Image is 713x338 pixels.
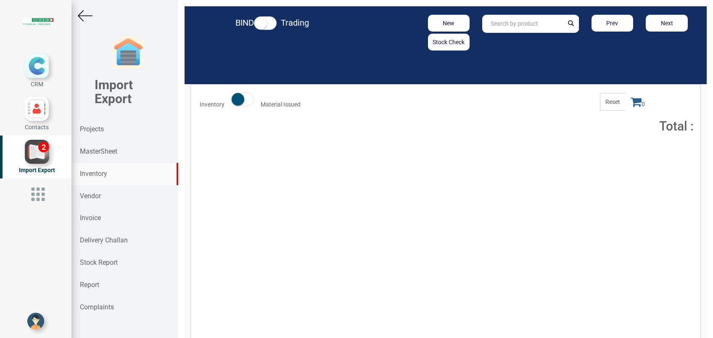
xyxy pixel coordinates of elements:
span: 0 [625,93,650,111]
input: Search by product [482,15,563,33]
button: Stock Check [428,34,470,51]
button: Next [646,15,688,32]
strong: BIND [235,18,254,28]
span: CRM [31,81,43,88]
img: garage-closed.png [111,36,145,69]
strong: MasterSheet [80,147,117,155]
strong: Material Issued [261,101,301,108]
button: New [428,15,470,32]
span: Import Export [19,167,55,173]
h2: Total : [539,119,694,133]
span: Reset [600,93,625,111]
strong: Delivery Challan [80,236,128,244]
strong: Report [80,281,99,289]
strong: Invoice [80,214,101,222]
strong: Stock Report [80,258,118,266]
strong: Complaints [80,303,114,311]
div: 2 [38,142,49,152]
span: Contacts [25,124,49,130]
strong: Trading [281,18,309,28]
strong: Vendor [80,192,101,200]
strong: Projects [80,125,104,133]
button: Prev [592,15,634,32]
strong: Inventory [200,101,224,108]
strong: Inventory [80,170,107,178]
b: Import Export [95,77,133,106]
